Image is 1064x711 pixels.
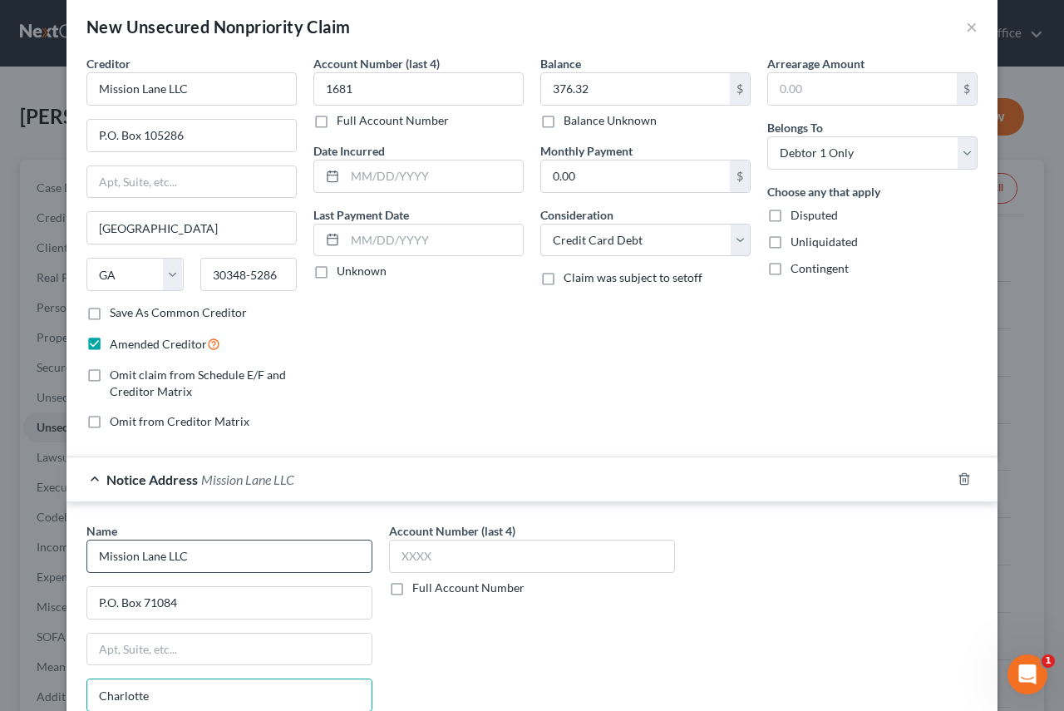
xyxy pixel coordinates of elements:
input: Enter address... [87,587,372,619]
label: Save As Common Creditor [110,304,247,321]
label: Arrearage Amount [767,55,864,72]
span: Amended Creditor [110,337,207,351]
input: Enter address... [87,120,296,151]
span: Unliquidated [791,235,858,249]
input: MM/DD/YYYY [345,225,523,256]
label: Balance Unknown [564,112,657,129]
span: Contingent [791,261,849,275]
input: Apt, Suite, etc... [87,634,372,665]
span: 1 [1042,654,1055,668]
label: Full Account Number [412,580,525,596]
input: XXXX [313,72,524,106]
input: Search creditor by name... [86,72,297,106]
label: Last Payment Date [313,206,409,224]
span: Notice Address [106,472,198,487]
span: Omit from Creditor Matrix [110,414,249,428]
div: $ [957,73,977,105]
iframe: Intercom live chat [1007,654,1047,694]
span: Omit claim from Schedule E/F and Creditor Matrix [110,368,286,398]
input: 0.00 [541,160,730,192]
span: Disputed [791,208,838,222]
span: Belongs To [767,121,823,135]
span: Mission Lane LLC [201,472,294,487]
input: Enter zip... [200,258,298,291]
input: Enter city... [87,212,296,244]
span: Name [86,524,117,538]
button: × [966,17,978,37]
label: Account Number (last 4) [313,55,440,72]
input: 0.00 [768,73,957,105]
label: Balance [540,55,581,72]
div: $ [730,160,750,192]
div: New Unsecured Nonpriority Claim [86,15,350,38]
span: Claim was subject to setoff [564,270,702,284]
input: 0.00 [541,73,730,105]
input: Enter city... [87,679,372,711]
label: Monthly Payment [540,142,633,160]
label: Account Number (last 4) [389,522,515,540]
input: XXXX [389,540,675,573]
input: MM/DD/YYYY [345,160,523,192]
label: Unknown [337,263,387,279]
input: Apt, Suite, etc... [87,166,296,198]
label: Choose any that apply [767,183,880,200]
label: Full Account Number [337,112,449,129]
label: Consideration [540,206,613,224]
input: Search by name... [86,540,372,573]
label: Date Incurred [313,142,385,160]
div: $ [730,73,750,105]
span: Creditor [86,57,131,71]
